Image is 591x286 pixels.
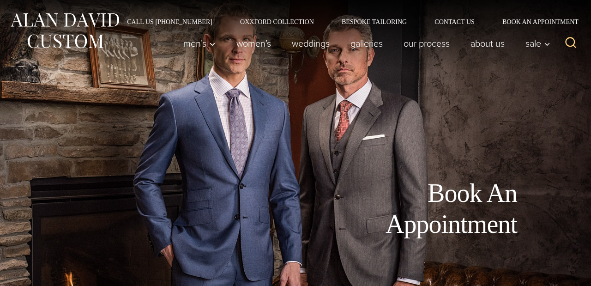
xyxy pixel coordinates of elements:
span: Men’s [183,39,216,48]
a: About Us [460,34,515,53]
a: Oxxford Collection [226,18,328,25]
span: Sale [525,39,550,48]
h1: Book An Appointment [309,178,517,240]
img: Alan David Custom [9,10,120,51]
a: Women’s [226,34,282,53]
a: Contact Us [421,18,488,25]
a: weddings [282,34,340,53]
a: Galleries [340,34,393,53]
a: Our Process [393,34,460,53]
a: Book an Appointment [488,18,582,25]
a: Bespoke Tailoring [328,18,421,25]
button: View Search Form [560,32,582,55]
nav: Primary Navigation [173,34,555,53]
a: Call Us [PHONE_NUMBER] [113,18,226,25]
nav: Secondary Navigation [113,18,582,25]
